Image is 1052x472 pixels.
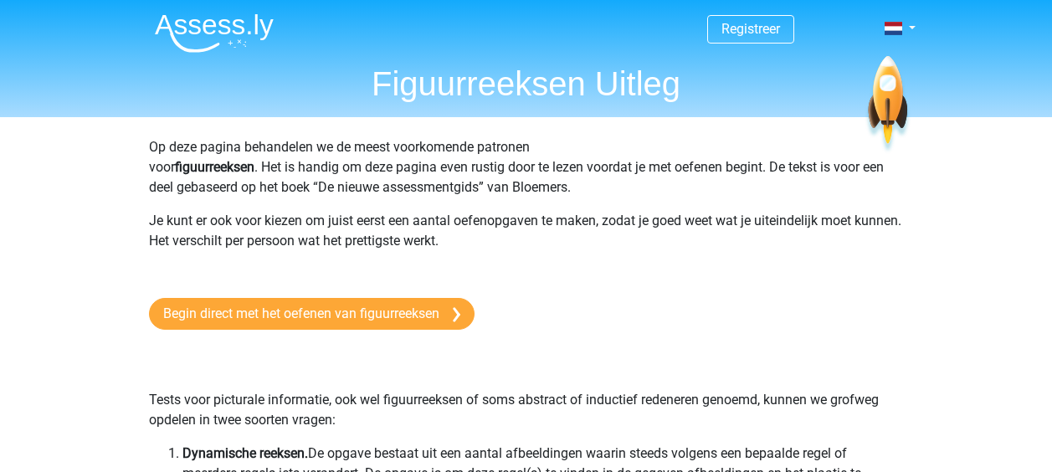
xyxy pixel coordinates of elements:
[155,13,274,53] img: Assessly
[149,137,904,198] p: Op deze pagina behandelen we de meest voorkomende patronen voor . Het is handig om deze pagina ev...
[721,21,780,37] a: Registreer
[141,64,911,104] h1: Figuurreeksen Uitleg
[149,350,904,430] p: Tests voor picturale informatie, ook wel figuurreeksen of soms abstract of inductief redeneren ge...
[149,298,475,330] a: Begin direct met het oefenen van figuurreeksen
[175,159,254,175] b: figuurreeksen
[149,211,904,271] p: Je kunt er ook voor kiezen om juist eerst een aantal oefenopgaven te maken, zodat je goed weet wa...
[865,56,911,154] img: spaceship.7d73109d6933.svg
[182,445,308,461] b: Dynamische reeksen.
[453,307,460,322] img: arrow-right.e5bd35279c78.svg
